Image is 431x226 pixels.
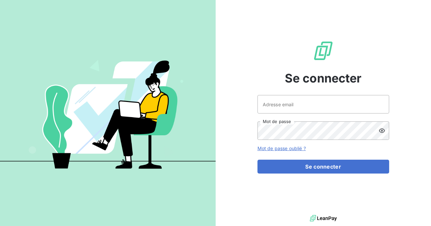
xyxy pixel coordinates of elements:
[310,213,337,223] img: logo
[285,69,362,87] span: Se connecter
[257,160,389,174] button: Se connecter
[257,95,389,113] input: placeholder
[257,145,306,151] a: Mot de passe oublié ?
[313,40,334,61] img: Logo LeanPay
